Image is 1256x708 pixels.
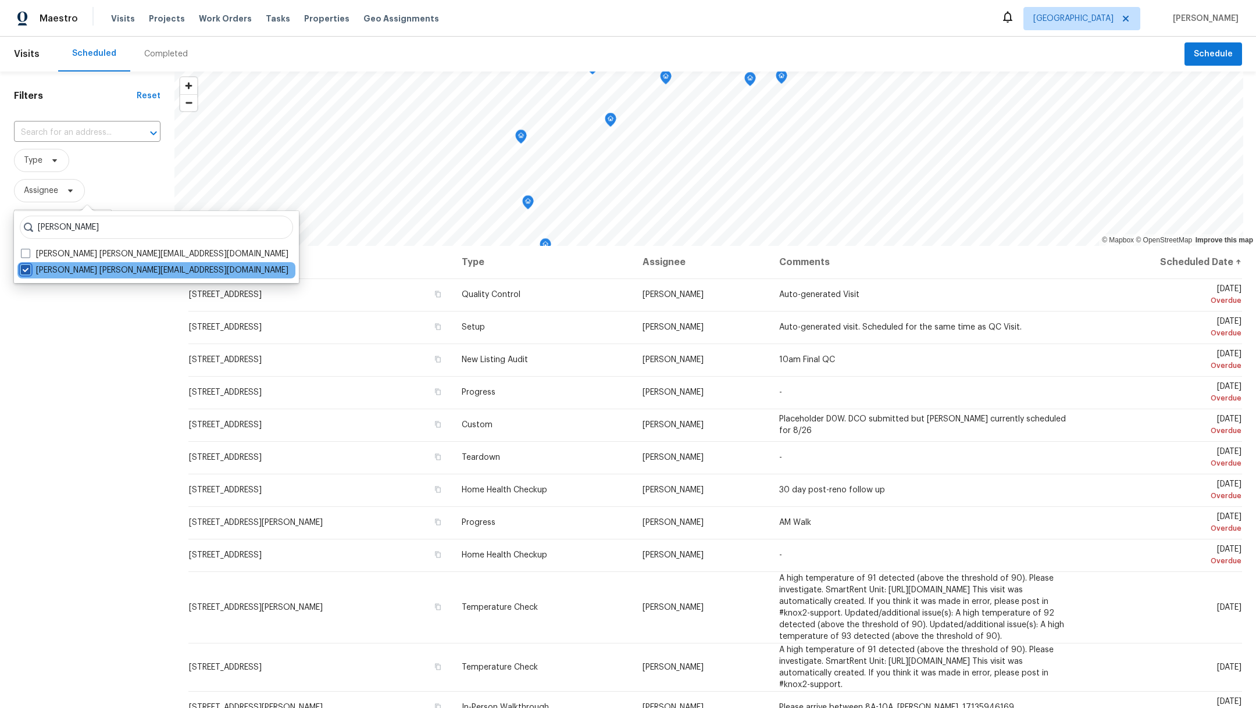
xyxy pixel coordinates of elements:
[462,519,495,527] span: Progress
[643,663,704,671] span: [PERSON_NAME]
[1086,246,1242,278] th: Scheduled Date ↑
[779,574,1064,641] span: A high temperature of 91 detected (above the threshold of 90). Please investigate. SmartRent Unit...
[189,421,262,429] span: [STREET_ADDRESS]
[1095,392,1241,404] div: Overdue
[462,603,538,612] span: Temperature Check
[779,388,782,396] span: -
[433,602,443,612] button: Copy Address
[744,72,756,90] div: Map marker
[1095,327,1241,339] div: Overdue
[515,130,527,148] div: Map marker
[1095,350,1241,371] span: [DATE]
[24,155,42,166] span: Type
[1095,425,1241,437] div: Overdue
[433,419,443,430] button: Copy Address
[24,185,58,196] span: Assignee
[462,551,547,559] span: Home Health Checkup
[433,289,443,299] button: Copy Address
[462,421,493,429] span: Custom
[433,484,443,495] button: Copy Address
[779,291,859,299] span: Auto-generated Visit
[779,486,885,494] span: 30 day post-reno follow up
[189,519,323,527] span: [STREET_ADDRESS][PERSON_NAME]
[776,70,787,88] div: Map marker
[1095,415,1241,437] span: [DATE]
[189,453,262,462] span: [STREET_ADDRESS]
[462,663,538,671] span: Temperature Check
[72,48,116,59] div: Scheduled
[462,291,520,299] span: Quality Control
[144,48,188,60] div: Completed
[779,646,1054,689] span: A high temperature of 91 detected (above the threshold of 90). Please investigate. SmartRent Unit...
[1095,285,1241,306] span: [DATE]
[1033,13,1114,24] span: [GEOGRAPHIC_DATA]
[21,264,288,276] label: [PERSON_NAME] [PERSON_NAME][EMAIL_ADDRESS][DOMAIN_NAME]
[462,323,485,331] span: Setup
[1095,545,1241,567] span: [DATE]
[180,77,197,94] span: Zoom in
[643,551,704,559] span: [PERSON_NAME]
[1095,513,1241,534] span: [DATE]
[137,90,160,102] div: Reset
[1168,13,1239,24] span: [PERSON_NAME]
[462,486,547,494] span: Home Health Checkup
[522,195,534,213] div: Map marker
[643,291,704,299] span: [PERSON_NAME]
[188,246,452,278] th: Address
[145,125,162,141] button: Open
[1194,47,1233,62] span: Schedule
[643,356,704,364] span: [PERSON_NAME]
[643,603,704,612] span: [PERSON_NAME]
[189,486,262,494] span: [STREET_ADDRESS]
[189,551,262,559] span: [STREET_ADDRESS]
[433,354,443,364] button: Copy Address
[779,519,811,527] span: AM Walk
[14,124,128,142] input: Search for an address...
[643,388,704,396] span: [PERSON_NAME]
[1095,490,1241,502] div: Overdue
[149,13,185,24] span: Projects
[433,517,443,527] button: Copy Address
[199,13,252,24] span: Work Orders
[433,321,443,332] button: Copy Address
[540,238,551,256] div: Map marker
[266,15,290,23] span: Tasks
[1095,523,1241,534] div: Overdue
[643,519,704,527] span: [PERSON_NAME]
[189,663,262,671] span: [STREET_ADDRESS]
[111,13,135,24] span: Visits
[1095,448,1241,469] span: [DATE]
[433,661,443,672] button: Copy Address
[643,323,704,331] span: [PERSON_NAME]
[433,549,443,560] button: Copy Address
[189,356,262,364] span: [STREET_ADDRESS]
[174,71,1243,246] canvas: Map
[14,41,40,67] span: Visits
[643,421,704,429] span: [PERSON_NAME]
[14,90,137,102] h1: Filters
[1217,663,1241,671] span: [DATE]
[1095,317,1241,339] span: [DATE]
[779,356,835,364] span: 10am Final QC
[1095,295,1241,306] div: Overdue
[189,323,262,331] span: [STREET_ADDRESS]
[462,453,500,462] span: Teardown
[779,415,1066,435] span: Placeholder D0W. DCO submitted but [PERSON_NAME] currently scheduled for 8/26
[1196,236,1253,244] a: Improve this map
[1102,236,1134,244] a: Mapbox
[462,388,495,396] span: Progress
[189,291,262,299] span: [STREET_ADDRESS]
[779,551,782,559] span: -
[1095,480,1241,502] span: [DATE]
[779,453,782,462] span: -
[363,13,439,24] span: Geo Assignments
[433,452,443,462] button: Copy Address
[1217,603,1241,612] span: [DATE]
[452,246,634,278] th: Type
[633,246,770,278] th: Assignee
[189,603,323,612] span: [STREET_ADDRESS][PERSON_NAME]
[1095,382,1241,404] span: [DATE]
[304,13,349,24] span: Properties
[40,13,78,24] span: Maestro
[660,70,672,88] div: Map marker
